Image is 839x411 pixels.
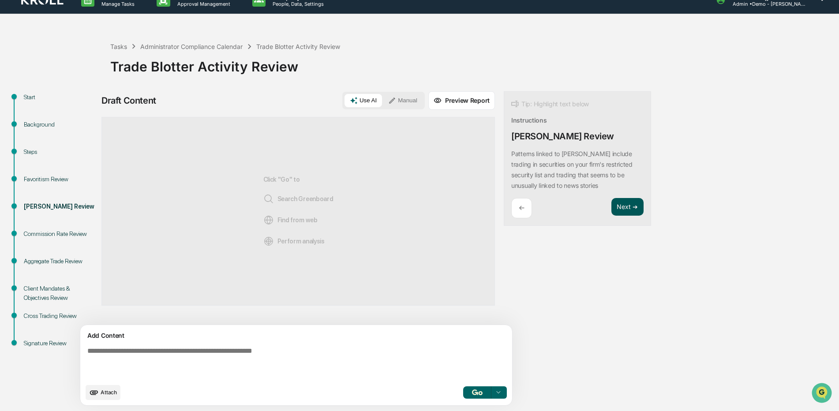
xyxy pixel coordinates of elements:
div: Tasks [110,43,127,50]
div: Trade Blotter Activity Review [110,52,835,75]
button: Manual [383,94,423,107]
div: Draft Content [101,95,156,106]
div: Cross Trading Review [24,311,96,321]
span: • [73,120,76,127]
button: upload document [86,385,120,400]
span: Preclearance [18,157,57,165]
div: [PERSON_NAME] Review [24,202,96,211]
div: Favoritism Review [24,175,96,184]
span: Data Lookup [18,173,56,182]
div: Commission Rate Review [24,229,96,239]
span: [PERSON_NAME] [27,120,71,127]
img: 1746055101610-c473b297-6a78-478c-a979-82029cc54cd1 [9,67,25,83]
div: Client Mandates & Objectives Review [24,284,96,303]
button: Use AI [345,94,382,107]
div: Start new chat [40,67,145,76]
div: Past conversations [9,98,59,105]
p: Admin • Demo - [PERSON_NAME] [726,1,808,7]
button: Next ➔ [611,198,644,216]
button: Go [463,386,491,399]
div: Tip: Highlight text below [511,99,589,109]
img: Go [472,389,483,395]
p: Approval Management [170,1,235,7]
span: Find from web [263,215,318,225]
span: Attach [101,389,117,396]
img: 8933085812038_c878075ebb4cc5468115_72.jpg [19,67,34,83]
div: Trade Blotter Activity Review [256,43,340,50]
span: Attestations [73,157,109,165]
a: 🗄️Attestations [60,153,113,169]
div: Aggregate Trade Review [24,257,96,266]
div: 🖐️ [9,157,16,164]
p: ← [519,204,524,212]
button: Start new chat [150,70,161,81]
button: See all [137,96,161,107]
span: 11:58 AM [78,120,103,127]
p: How can we help? [9,19,161,33]
p: Patterns linked to [PERSON_NAME] include trading in securities on your firm's restricted security... [511,150,633,189]
div: We're available if you need us! [40,76,121,83]
div: [PERSON_NAME] Review [511,131,614,142]
div: Administrator Compliance Calendar [140,43,243,50]
a: Powered byPylon [62,194,107,202]
span: Search Greenboard [263,194,333,204]
span: Perform analysis [263,236,325,247]
div: Instructions [511,116,547,124]
div: Background [24,120,96,129]
a: 🖐️Preclearance [5,153,60,169]
div: Start [24,93,96,102]
p: People, Data, Settings [266,1,328,7]
span: Pylon [88,195,107,202]
p: Manage Tasks [94,1,139,7]
div: Add Content [86,330,507,341]
button: Preview Report [428,91,495,110]
div: Click "Go" to [263,131,333,291]
img: Web [263,215,274,225]
img: Search [263,194,274,204]
div: 🗄️ [64,157,71,164]
div: 🔎 [9,174,16,181]
div: Signature Review [24,339,96,348]
img: Analysis [263,236,274,247]
iframe: Open customer support [811,382,835,406]
img: 1746055101610-c473b297-6a78-478c-a979-82029cc54cd1 [18,120,25,127]
img: Jack Rasmussen [9,112,23,126]
a: 🔎Data Lookup [5,170,59,186]
div: Steps [24,147,96,157]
